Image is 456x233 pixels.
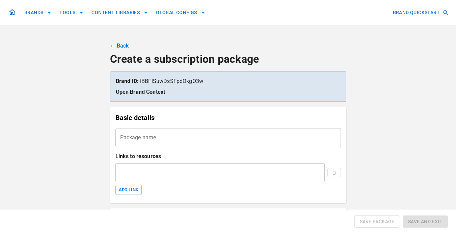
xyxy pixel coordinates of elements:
h4: Create a subscription package [110,53,346,66]
strong: Brand ID: [116,78,139,84]
p: iBBFlSuwDsSFpdOkgO3w [116,77,341,85]
p: Basic details [115,113,341,123]
button: BRANDS [22,6,54,19]
a: ← Back [110,42,129,50]
button: GLOBAL CONFIGS [153,6,208,19]
button: BRAND QUICKSTART [390,6,451,19]
p: Links to resources [115,152,341,161]
a: Open Brand Context [116,89,165,95]
button: CONTENT LIBRARIES [89,6,151,19]
button: Add Link [115,185,142,195]
button: TOOLS [57,6,86,19]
